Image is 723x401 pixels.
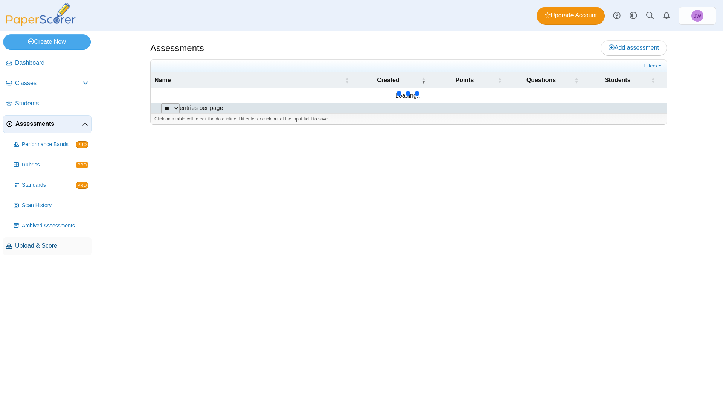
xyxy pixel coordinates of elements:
span: PRO [76,141,88,148]
a: Dashboard [3,54,92,72]
span: Joshua Williams [694,13,701,18]
a: Alerts [658,8,675,24]
a: Scan History [11,197,92,215]
span: PRO [76,182,88,189]
span: Classes [15,79,82,87]
a: Upload & Score [3,237,92,255]
td: Loading... [151,88,667,103]
span: Name [154,76,343,84]
a: Add assessment [601,40,667,55]
a: Standards PRO [11,176,92,194]
span: Students : Activate to sort [651,76,655,84]
span: Name : Activate to sort [345,76,349,84]
span: Dashboard [15,59,88,67]
span: Questions [509,76,572,84]
span: Archived Assessments [22,222,88,230]
span: Questions : Activate to sort [574,76,579,84]
span: Rubrics [22,161,76,169]
span: Joshua Williams [691,10,703,22]
span: Upgrade Account [545,11,597,20]
span: Points : Activate to sort [497,76,502,84]
span: Students [586,76,649,84]
span: Students [15,99,88,108]
span: Standards [22,181,76,189]
div: Click on a table cell to edit the data inline. Hit enter or click out of the input field to save. [151,113,667,125]
a: Upgrade Account [537,7,605,25]
span: Points [433,76,496,84]
span: Add assessment [609,44,659,51]
a: Performance Bands PRO [11,136,92,154]
a: Students [3,95,92,113]
label: entries per page [180,105,223,111]
span: PRO [76,162,88,168]
a: Joshua Williams [679,7,716,25]
a: PaperScorer [3,21,78,27]
h1: Assessments [150,42,204,55]
span: Upload & Score [15,242,88,250]
a: Filters [642,62,665,70]
a: Create New [3,34,91,49]
span: Assessments [15,120,82,128]
span: Created [357,76,419,84]
a: Classes [3,75,92,93]
a: Rubrics PRO [11,156,92,174]
a: Archived Assessments [11,217,92,235]
span: Created : Activate to remove sorting [421,76,426,84]
a: Assessments [3,115,92,133]
span: Scan History [22,202,88,209]
img: PaperScorer [3,3,78,26]
span: Performance Bands [22,141,76,148]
